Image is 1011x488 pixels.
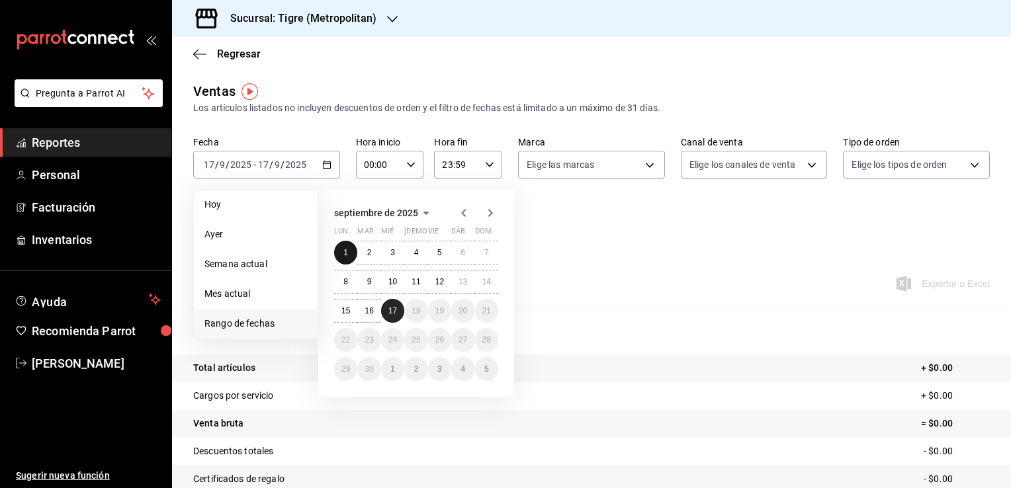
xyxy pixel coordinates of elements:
[681,138,828,147] label: Canal de venta
[921,389,990,403] p: + $0.00
[689,158,795,171] span: Elige los canales de venta
[404,241,427,264] button: 4 de septiembre de 2025
[257,159,269,170] input: --
[365,364,373,374] abbr: 30 de septiembre de 2025
[381,357,404,381] button: 1 de octubre de 2025
[428,328,451,352] button: 26 de septiembre de 2025
[459,335,467,345] abbr: 27 de septiembre de 2025
[459,306,467,315] abbr: 20 de septiembre de 2025
[367,277,372,286] abbr: 9 de septiembre de 2025
[388,277,397,286] abbr: 10 de septiembre de 2025
[32,231,161,249] span: Inventarios
[32,134,161,151] span: Reportes
[475,270,498,294] button: 14 de septiembre de 2025
[435,335,444,345] abbr: 26 de septiembre de 2025
[334,241,357,264] button: 1 de septiembre de 2025
[437,364,442,374] abbr: 3 de octubre de 2025
[475,241,498,264] button: 7 de septiembre de 2025
[482,277,491,286] abbr: 14 de septiembre de 2025
[334,328,357,352] button: 22 de septiembre de 2025
[484,248,489,257] abbr: 7 de septiembre de 2025
[388,306,397,315] abbr: 17 de septiembre de 2025
[357,270,380,294] button: 9 de septiembre de 2025
[924,444,990,458] p: - $0.00
[412,335,420,345] abbr: 25 de septiembre de 2025
[242,83,258,100] img: Tooltip marker
[924,472,990,486] p: - $0.00
[217,48,261,60] span: Regresar
[367,248,372,257] abbr: 2 de septiembre de 2025
[357,299,380,323] button: 16 de septiembre de 2025
[404,270,427,294] button: 11 de septiembre de 2025
[390,364,395,374] abbr: 1 de octubre de 2025
[193,417,243,430] p: Venta bruta
[381,241,404,264] button: 3 de septiembre de 2025
[274,159,281,170] input: --
[193,48,261,60] button: Regresar
[365,335,373,345] abbr: 23 de septiembre de 2025
[434,138,502,147] label: Hora fin
[343,277,348,286] abbr: 8 de septiembre de 2025
[334,357,357,381] button: 29 de septiembre de 2025
[459,277,467,286] abbr: 13 de septiembre de 2025
[334,208,418,218] span: septiembre de 2025
[32,292,144,307] span: Ayuda
[357,241,380,264] button: 2 de septiembre de 2025
[356,138,424,147] label: Hora inicio
[414,364,419,374] abbr: 2 de octubre de 2025
[357,328,380,352] button: 23 de septiembre de 2025
[381,299,404,323] button: 17 de septiembre de 2025
[482,335,491,345] abbr: 28 de septiembre de 2025
[365,306,373,315] abbr: 16 de septiembre de 2025
[357,357,380,381] button: 30 de septiembre de 2025
[334,270,357,294] button: 8 de septiembre de 2025
[230,159,252,170] input: ----
[204,227,307,241] span: Ayer
[193,81,236,101] div: Ventas
[484,364,489,374] abbr: 5 de octubre de 2025
[357,227,373,241] abbr: martes
[475,357,498,381] button: 5 de octubre de 2025
[451,241,474,264] button: 6 de septiembre de 2025
[334,299,357,323] button: 15 de septiembre de 2025
[220,11,376,26] h3: Sucursal: Tigre (Metropolitan)
[412,277,420,286] abbr: 11 de septiembre de 2025
[285,159,307,170] input: ----
[334,227,348,241] abbr: lunes
[404,299,427,323] button: 18 de septiembre de 2025
[203,159,215,170] input: --
[334,205,434,221] button: septiembre de 2025
[193,323,990,339] p: Resumen
[390,248,395,257] abbr: 3 de septiembre de 2025
[428,270,451,294] button: 12 de septiembre de 2025
[451,227,465,241] abbr: sábado
[193,138,340,147] label: Fecha
[381,328,404,352] button: 24 de septiembre de 2025
[475,227,492,241] abbr: domingo
[204,257,307,271] span: Semana actual
[461,364,465,374] abbr: 4 de octubre de 2025
[482,306,491,315] abbr: 21 de septiembre de 2025
[475,328,498,352] button: 28 de septiembre de 2025
[412,306,420,315] abbr: 18 de septiembre de 2025
[527,158,594,171] span: Elige las marcas
[428,241,451,264] button: 5 de septiembre de 2025
[404,328,427,352] button: 25 de septiembre de 2025
[9,96,163,110] a: Pregunta a Parrot AI
[843,138,990,147] label: Tipo de orden
[341,306,350,315] abbr: 15 de septiembre de 2025
[461,248,465,257] abbr: 6 de septiembre de 2025
[193,389,274,403] p: Cargos por servicio
[343,248,348,257] abbr: 1 de septiembre de 2025
[414,248,419,257] abbr: 4 de septiembre de 2025
[253,159,256,170] span: -
[219,159,226,170] input: --
[36,87,142,101] span: Pregunta a Parrot AI
[215,159,219,170] span: /
[475,299,498,323] button: 21 de septiembre de 2025
[428,299,451,323] button: 19 de septiembre de 2025
[341,364,350,374] abbr: 29 de septiembre de 2025
[852,158,947,171] span: Elige los tipos de orden
[193,444,273,458] p: Descuentos totales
